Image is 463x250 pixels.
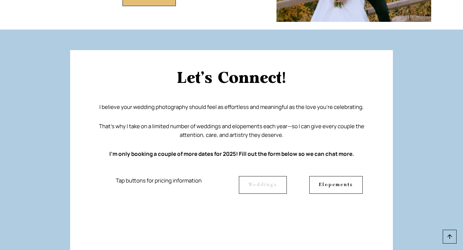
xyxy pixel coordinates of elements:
[96,176,221,185] p: Tap buttons for pricing information
[96,94,367,111] p: I believe your wedding photography should feel as effortless and meaningful as the love you’re ce...
[96,71,367,86] h2: Let’s Connect!
[109,150,354,157] strong: I’m only booking a couple of more dates for 2025! Fill out the form below so we can chat more.
[239,176,287,193] a: Weddings
[309,176,363,193] a: Elopements
[443,230,457,244] a: Scroll to top
[319,181,353,188] span: Elopements
[249,181,277,188] span: Weddings
[96,122,367,139] p: That’s why I take on a limited number of weddings and elopements each year—so I can give every co...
